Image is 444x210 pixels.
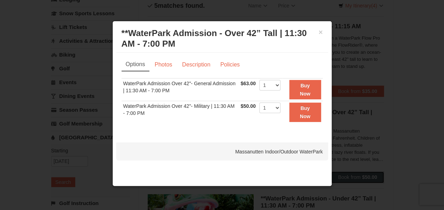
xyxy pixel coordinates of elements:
button: Buy Now [289,103,321,122]
span: $50.00 [241,103,256,109]
a: Photos [150,58,177,71]
h3: **WaterPark Admission - Over 42” Tall | 11:30 AM - 7:00 PM [122,28,323,49]
a: Options [122,58,149,71]
a: Description [177,58,215,71]
div: Massanutten Indoor/Outdoor WaterPark [116,143,328,161]
span: $63.00 [241,81,256,86]
strong: Buy Now [300,105,310,119]
button: Buy Now [289,80,321,99]
strong: Buy Now [300,83,310,96]
td: WaterPark Admission Over 42"- General Admission | 11:30 AM - 7:00 PM [122,78,239,101]
td: WaterPark Admission Over 42"- Military | 11:30 AM - 7:00 PM [122,101,239,123]
a: Policies [215,58,244,71]
button: × [319,29,323,36]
